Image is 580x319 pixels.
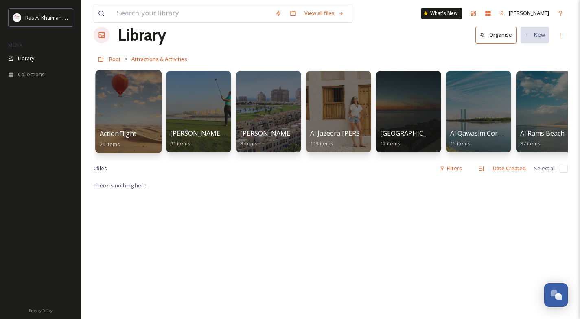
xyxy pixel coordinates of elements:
span: There is nothing here. [94,182,148,189]
a: Root [109,54,121,64]
span: [PERSON_NAME] [509,9,549,17]
a: Al Jazeera [PERSON_NAME]113 items [310,130,394,147]
a: Attractions & Activities [131,54,187,64]
span: Select all [534,165,556,172]
span: Collections [18,70,45,78]
button: Organise [475,26,517,43]
a: [GEOGRAPHIC_DATA]12 items [380,130,446,147]
span: ActionFlight [100,129,137,138]
span: Root [109,55,121,63]
span: Attractions & Activities [131,55,187,63]
a: What's New [421,8,462,19]
span: 24 items [100,140,120,147]
span: [GEOGRAPHIC_DATA] [380,129,446,138]
span: [PERSON_NAME][GEOGRAPHIC_DATA] [240,129,358,138]
a: View all files [300,5,348,21]
span: 12 items [380,140,401,147]
a: Al Qawasim Corniche15 items [450,130,514,147]
div: Filters [436,161,466,176]
input: Search your library [113,4,271,22]
button: Open Chat [544,283,568,307]
span: Privacy Policy [29,308,53,313]
span: Ras Al Khaimah Tourism Development Authority [25,13,140,21]
span: 91 items [170,140,190,147]
span: 8 items [240,140,258,147]
span: 87 items [520,140,541,147]
a: Library [118,23,166,47]
span: Al Jazeera [PERSON_NAME] [310,129,394,138]
a: Privacy Policy [29,305,53,315]
span: MEDIA [8,42,22,48]
a: Organise [475,26,521,43]
span: Library [18,55,34,62]
a: [PERSON_NAME][GEOGRAPHIC_DATA]8 items [240,130,358,147]
a: [PERSON_NAME] [495,5,553,21]
span: 15 items [450,140,471,147]
span: 113 items [310,140,333,147]
a: ActionFlight24 items [100,130,137,148]
img: Logo_RAKTDA_RGB-01.png [13,13,21,22]
span: [PERSON_NAME] Golf Club [170,129,252,138]
span: Al Rams Beach [520,129,565,138]
a: Al Rams Beach87 items [520,130,565,147]
div: Date Created [489,161,530,176]
span: 0 file s [94,165,107,172]
span: Al Qawasim Corniche [450,129,514,138]
a: [PERSON_NAME] Golf Club91 items [170,130,252,147]
button: New [521,27,549,43]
